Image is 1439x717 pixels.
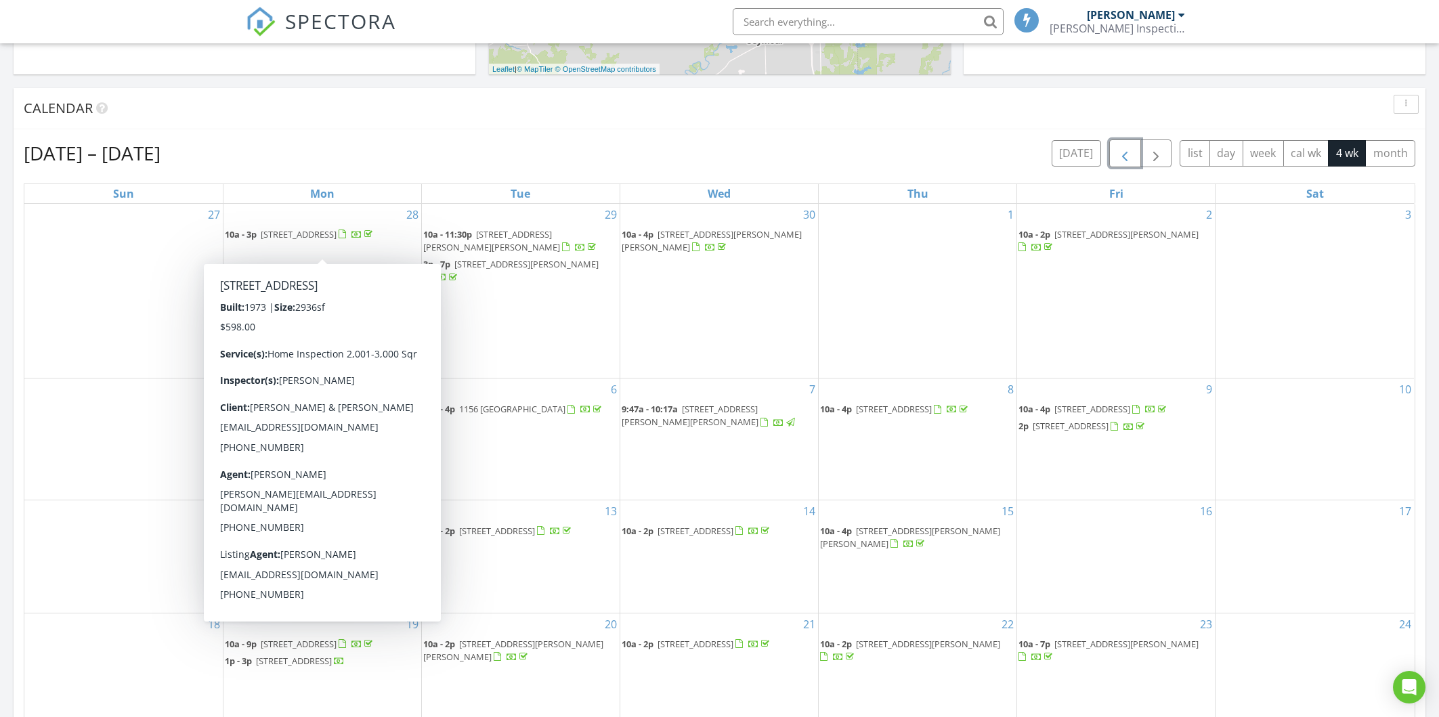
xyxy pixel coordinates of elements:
span: [STREET_ADDRESS][PERSON_NAME][PERSON_NAME] [423,228,560,253]
a: Go to May 8, 2025 [1005,378,1016,400]
a: 10a - 2p [STREET_ADDRESS][PERSON_NAME][PERSON_NAME] [423,636,618,666]
a: Go to May 12, 2025 [404,500,421,522]
a: 12p - 4p 1156 [GEOGRAPHIC_DATA] [423,401,618,418]
a: Go to April 30, 2025 [800,204,818,225]
a: 10a - 4p [STREET_ADDRESS][PERSON_NAME][PERSON_NAME] [622,228,802,253]
span: [STREET_ADDRESS][PERSON_NAME][PERSON_NAME] [622,228,802,253]
span: [STREET_ADDRESS][PERSON_NAME] [856,638,1000,650]
td: Go to May 7, 2025 [620,378,818,500]
a: Go to May 6, 2025 [608,378,620,400]
td: Go to May 10, 2025 [1216,378,1414,500]
a: Go to May 16, 2025 [1197,500,1215,522]
button: list [1180,140,1210,167]
button: Next [1140,139,1172,167]
button: day [1209,140,1243,167]
a: 3p - 7p [STREET_ADDRESS][PERSON_NAME] [423,258,599,283]
div: Open Intercom Messenger [1393,671,1425,703]
a: © OpenStreetMap contributors [555,65,656,73]
span: [STREET_ADDRESS] [261,638,337,650]
span: [STREET_ADDRESS] [256,655,332,667]
button: week [1243,140,1284,167]
span: 2p - 6p [225,420,252,432]
a: 10a - 4p [STREET_ADDRESS][PERSON_NAME][PERSON_NAME] [820,525,1000,550]
span: 10a - 4p [1018,403,1050,415]
a: 2p [STREET_ADDRESS] [1018,420,1147,432]
span: [STREET_ADDRESS] [261,403,337,415]
span: 2p [1018,420,1029,432]
a: 3p - 7p [STREET_ADDRESS][PERSON_NAME] [423,257,618,286]
a: Go to May 17, 2025 [1396,500,1414,522]
a: 10a - 3p [STREET_ADDRESS] [225,227,420,243]
a: Go to May 3, 2025 [1402,204,1414,225]
a: Go to May 13, 2025 [602,500,620,522]
a: 10a - 2p [STREET_ADDRESS][PERSON_NAME] [1018,228,1199,253]
a: Go to May 20, 2025 [602,613,620,635]
span: [STREET_ADDRESS] [459,525,535,537]
span: [STREET_ADDRESS] [261,228,337,240]
a: Tuesday [508,184,533,203]
a: 10a - 2p [STREET_ADDRESS] [225,403,375,415]
button: [DATE] [1052,140,1101,167]
span: [STREET_ADDRESS] [1054,403,1130,415]
div: Kloeker Inspections [1050,22,1185,35]
a: 10a - 2p [STREET_ADDRESS] [423,525,574,537]
span: [STREET_ADDRESS][PERSON_NAME] [1054,228,1199,240]
a: Thursday [905,184,931,203]
td: Go to May 17, 2025 [1216,500,1414,613]
span: 10a - 4p [622,228,653,240]
a: Go to May 22, 2025 [999,613,1016,635]
span: 9:47a - 10:17a [622,403,678,415]
a: 10a - 2p [STREET_ADDRESS][PERSON_NAME][PERSON_NAME] [423,638,603,663]
span: 10a - 7p [1018,638,1050,650]
a: 1p - 3p [STREET_ADDRESS] [225,655,345,667]
a: Go to May 10, 2025 [1396,378,1414,400]
a: 9:47a - 10:17a [STREET_ADDRESS][PERSON_NAME][PERSON_NAME] [622,401,817,431]
a: Go to May 15, 2025 [999,500,1016,522]
span: [STREET_ADDRESS] [1033,420,1109,432]
img: The Best Home Inspection Software - Spectora [246,7,276,37]
span: [STREET_ADDRESS][PERSON_NAME][PERSON_NAME] [423,638,603,663]
a: 10a - 3p [STREET_ADDRESS] [225,228,375,240]
a: 10a - 2p [STREET_ADDRESS] [622,638,772,650]
a: 10a - 4p [STREET_ADDRESS] [820,403,970,415]
a: 10a - 2p [STREET_ADDRESS] [423,523,618,540]
span: [STREET_ADDRESS][PERSON_NAME] [1054,638,1199,650]
span: 3p - 7p [423,258,450,270]
span: 12p - 4p [423,403,455,415]
a: © MapTiler [517,65,553,73]
a: Go to May 14, 2025 [800,500,818,522]
a: 10a - 2p [STREET_ADDRESS] [622,523,817,540]
span: 10a - 9p [225,638,257,650]
span: 10a - 4p [820,403,852,415]
td: Go to April 30, 2025 [620,204,818,378]
span: [STREET_ADDRESS][PERSON_NAME][PERSON_NAME] [820,525,1000,550]
a: Go to May 24, 2025 [1396,613,1414,635]
button: month [1365,140,1415,167]
a: 10a - 4p [STREET_ADDRESS][PERSON_NAME][PERSON_NAME] [820,523,1015,552]
span: [STREET_ADDRESS][PERSON_NAME] [454,258,599,270]
a: Monday [307,184,337,203]
a: 10a - 7p [STREET_ADDRESS][PERSON_NAME] [1018,636,1214,666]
span: 10a - 2p [423,525,455,537]
a: 2p [STREET_ADDRESS] [1018,418,1214,435]
span: [STREET_ADDRESS] [658,525,733,537]
a: 2p - 6p [STREET_ADDRESS] [225,418,420,435]
a: 10a - 4p [STREET_ADDRESS] [1018,401,1214,418]
a: 10a - 9p [STREET_ADDRESS] [225,636,420,653]
a: 10a - 4p [STREET_ADDRESS][PERSON_NAME][PERSON_NAME] [622,227,817,256]
span: 10a - 2p [622,638,653,650]
td: Go to May 3, 2025 [1216,204,1414,378]
span: SPECTORA [285,7,396,35]
a: Go to May 11, 2025 [205,500,223,522]
td: Go to May 11, 2025 [24,500,223,613]
a: Go to May 5, 2025 [410,378,421,400]
a: 10a - 4p [STREET_ADDRESS] [1018,403,1169,415]
a: Go to May 19, 2025 [404,613,421,635]
td: Go to May 9, 2025 [1017,378,1216,500]
a: 10a - 11:30p [STREET_ADDRESS][PERSON_NAME][PERSON_NAME] [423,228,599,253]
td: Go to May 5, 2025 [223,378,421,500]
span: 10a - 11:30p [423,228,472,240]
a: SPECTORA [246,18,396,47]
a: 10a - 7p [STREET_ADDRESS][PERSON_NAME] [1018,638,1199,663]
a: 10a - 2p [STREET_ADDRESS][PERSON_NAME] [1018,227,1214,256]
